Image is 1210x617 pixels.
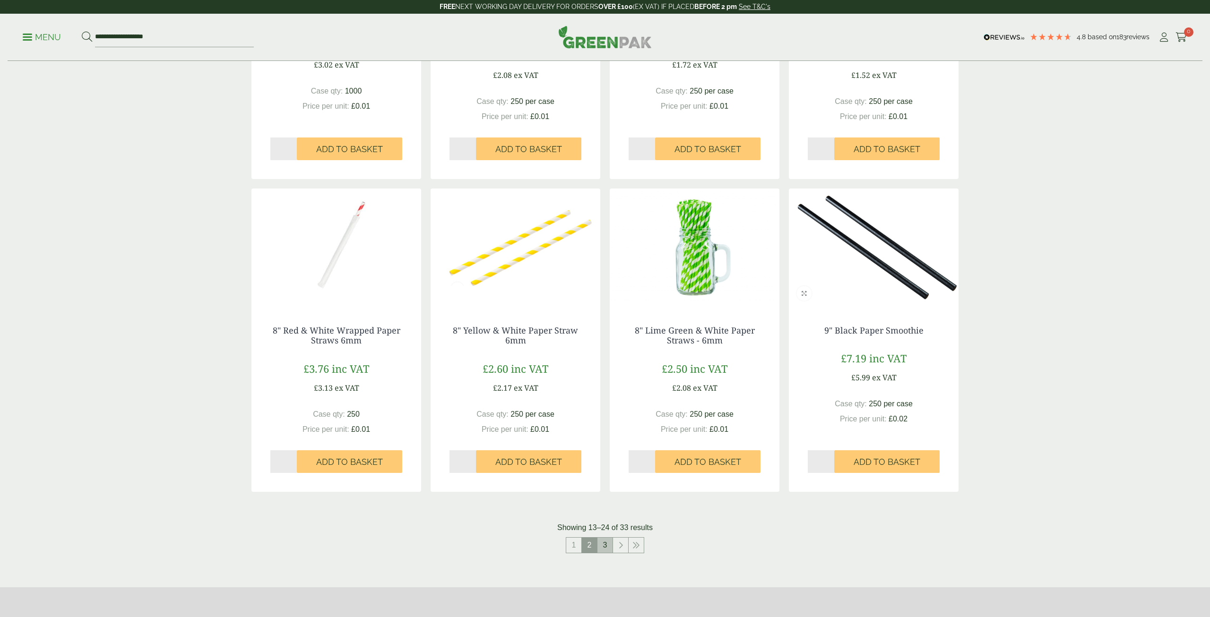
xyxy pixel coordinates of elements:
[431,189,600,307] img: 2920015BGA 8inch Yellow and White Striped Paper Straw 6mm
[841,49,866,63] span: £1.82
[302,425,349,433] span: Price per unit:
[693,60,717,70] span: ex VAT
[511,361,548,376] span: inc VAT
[582,538,597,553] span: 2
[482,112,528,120] span: Price per unit:
[869,351,907,365] span: inc VAT
[316,144,383,154] span: Add to Basket
[514,70,538,80] span: ex VAT
[694,3,737,10] strong: BEFORE 2 pm
[834,137,940,160] button: Add to Basket
[347,410,360,418] span: 250
[530,425,549,433] span: £0.01
[303,361,329,376] span: £3.76
[824,325,924,336] a: 9" Black Paper Smoothie
[313,410,345,418] span: Case qty:
[709,102,728,110] span: £0.01
[297,450,402,473] button: Add to Basket
[493,383,512,393] span: £2.17
[840,112,887,120] span: Price per unit:
[351,425,370,433] span: £0.01
[674,457,741,467] span: Add to Basket
[598,3,633,10] strong: OVER £100
[476,137,581,160] button: Add to Basket
[835,97,867,105] span: Case qty:
[834,450,940,473] button: Add to Basket
[655,137,761,160] button: Add to Basket
[476,450,581,473] button: Add to Basket
[889,112,907,120] span: £0.01
[672,383,691,393] span: £2.08
[273,325,400,346] a: 8" Red & White Wrapped Paper Straws 6mm
[597,538,613,553] a: 3
[483,49,508,63] span: £2.50
[1077,33,1088,41] span: 4.8
[514,383,538,393] span: ex VAT
[869,97,913,105] span: 250 per case
[835,400,867,408] span: Case qty:
[693,383,717,393] span: ex VAT
[314,60,333,70] span: £3.02
[510,97,554,105] span: 250 per case
[656,87,688,95] span: Case qty:
[869,400,913,408] span: 250 per case
[311,87,343,95] span: Case qty:
[23,32,61,41] a: Menu
[335,60,359,70] span: ex VAT
[610,189,779,307] img: 8
[690,361,727,376] span: inc VAT
[302,102,349,110] span: Price per unit:
[332,361,369,376] span: inc VAT
[476,410,509,418] span: Case qty:
[854,457,920,467] span: Add to Basket
[661,425,708,433] span: Price per unit:
[789,189,959,307] img: 9inch Black Paper Smoothie Straws 8mm [4696]
[1029,33,1072,41] div: 4.79 Stars
[23,32,61,43] p: Menu
[674,144,741,154] span: Add to Basket
[510,410,554,418] span: 250 per case
[297,137,402,160] button: Add to Basket
[1126,33,1149,41] span: reviews
[440,3,455,10] strong: FREE
[483,361,508,376] span: £2.60
[453,325,578,346] a: 8" Yellow & White Paper Straw 6mm
[1088,33,1116,41] span: Based on
[345,87,362,95] span: 1000
[1175,30,1187,44] a: 0
[1184,27,1193,37] span: 0
[557,522,653,533] p: Showing 13–24 of 33 results
[495,457,562,467] span: Add to Basket
[661,102,708,110] span: Price per unit:
[655,450,761,473] button: Add to Basket
[335,383,359,393] span: ex VAT
[672,60,691,70] span: £1.72
[635,325,755,346] a: 8" Lime Green & White Paper Straws - 6mm
[351,102,370,110] span: £0.01
[558,26,652,48] img: GreenPak Supplies
[476,97,509,105] span: Case qty:
[566,538,581,553] a: 1
[656,410,688,418] span: Case qty:
[1116,33,1126,41] span: 183
[314,383,333,393] span: £3.13
[840,415,887,423] span: Price per unit:
[511,49,548,63] span: inc VAT
[851,372,870,383] span: £5.99
[869,49,907,63] span: inc VAT
[690,87,734,95] span: 250 per case
[495,144,562,154] span: Add to Basket
[662,361,687,376] span: £2.50
[854,144,920,154] span: Add to Basket
[984,34,1025,41] img: REVIEWS.io
[1158,33,1170,42] i: My Account
[739,3,770,10] a: See T&C's
[316,457,383,467] span: Add to Basket
[530,112,549,120] span: £0.01
[889,415,907,423] span: £0.02
[690,410,734,418] span: 250 per case
[1175,33,1187,42] i: Cart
